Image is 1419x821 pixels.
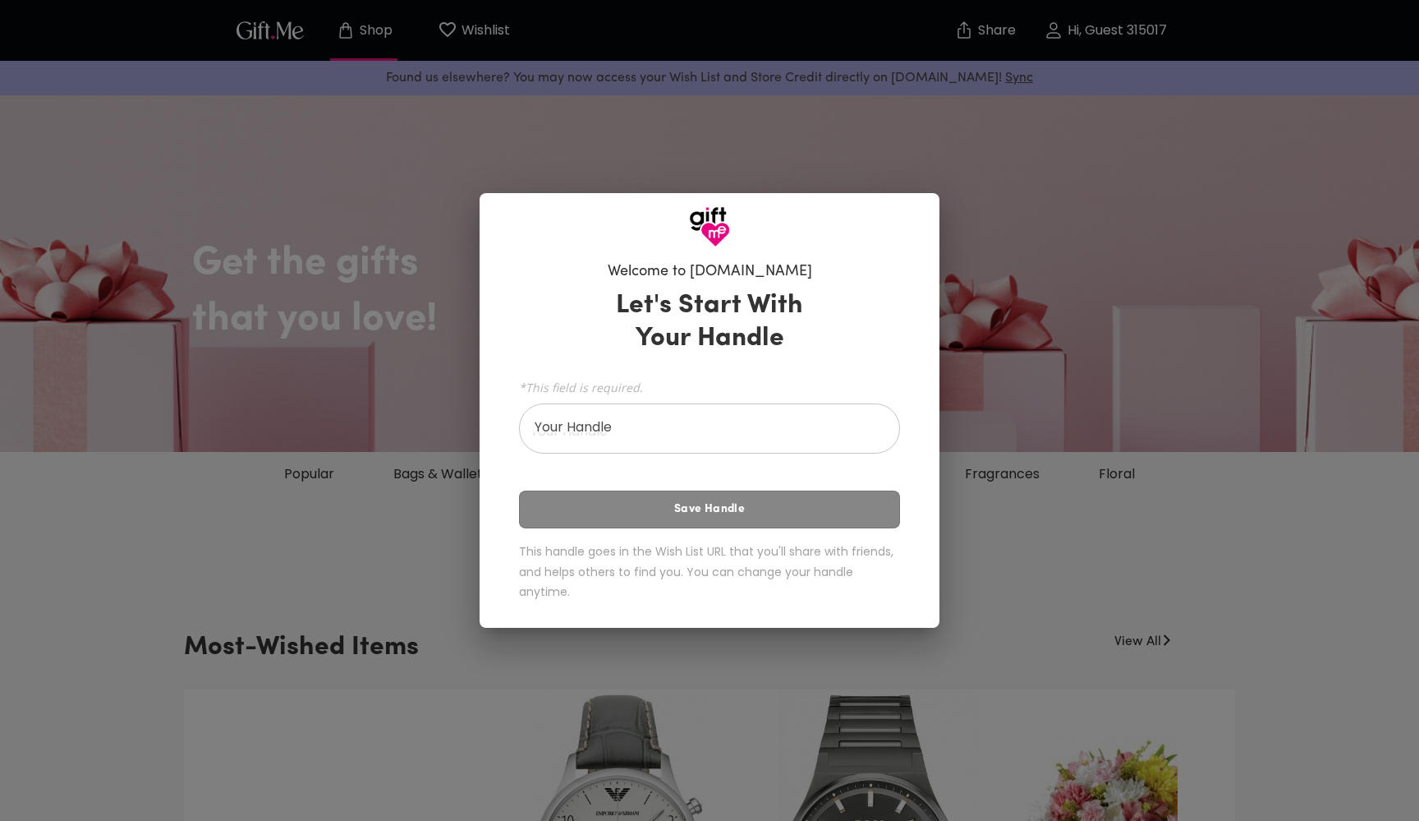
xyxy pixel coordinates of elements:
img: GiftMe Logo [689,206,730,247]
h6: Welcome to [DOMAIN_NAME] [608,262,812,282]
h3: Let's Start With Your Handle [595,289,824,355]
h6: This handle goes in the Wish List URL that you'll share with friends, and helps others to find yo... [519,542,900,602]
input: Your Handle [519,408,882,454]
span: *This field is required. [519,380,900,395]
